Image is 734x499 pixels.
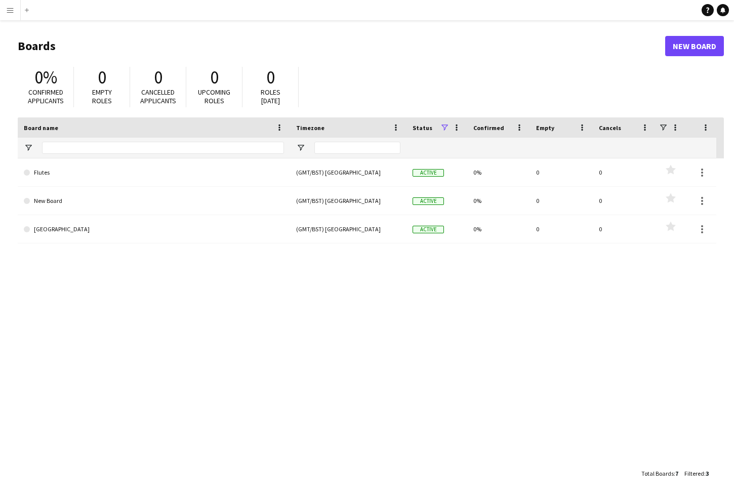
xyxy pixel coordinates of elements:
a: Flutes [24,158,284,187]
span: Timezone [296,124,324,132]
div: (GMT/BST) [GEOGRAPHIC_DATA] [290,187,406,215]
span: Roles [DATE] [261,88,280,105]
div: 0 [593,215,656,243]
div: (GMT/BST) [GEOGRAPHIC_DATA] [290,158,406,186]
span: Confirmed [473,124,504,132]
div: 0 [593,158,656,186]
button: Open Filter Menu [296,143,305,152]
span: Status [413,124,432,132]
h1: Boards [18,38,665,54]
div: 0% [467,187,530,215]
span: Total Boards [641,470,674,477]
div: : [684,464,709,483]
span: Active [413,169,444,177]
a: [GEOGRAPHIC_DATA] [24,215,284,243]
span: 0% [34,66,57,89]
span: Board name [24,124,58,132]
div: 0 [530,158,593,186]
span: Confirmed applicants [28,88,64,105]
div: 0 [593,187,656,215]
span: Filtered [684,470,704,477]
a: New Board [665,36,724,56]
span: Empty roles [92,88,112,105]
span: Active [413,197,444,205]
div: 0% [467,215,530,243]
input: Board name Filter Input [42,142,284,154]
div: 0 [530,187,593,215]
span: Active [413,226,444,233]
div: 0 [530,215,593,243]
span: 0 [98,66,106,89]
span: Cancelled applicants [140,88,176,105]
span: 7 [675,470,678,477]
button: Open Filter Menu [24,143,33,152]
span: 3 [706,470,709,477]
div: (GMT/BST) [GEOGRAPHIC_DATA] [290,215,406,243]
span: Upcoming roles [198,88,230,105]
input: Timezone Filter Input [314,142,400,154]
span: 0 [266,66,275,89]
span: 0 [210,66,219,89]
div: : [641,464,678,483]
span: Empty [536,124,554,132]
span: Cancels [599,124,621,132]
span: 0 [154,66,162,89]
a: New Board [24,187,284,215]
div: 0% [467,158,530,186]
